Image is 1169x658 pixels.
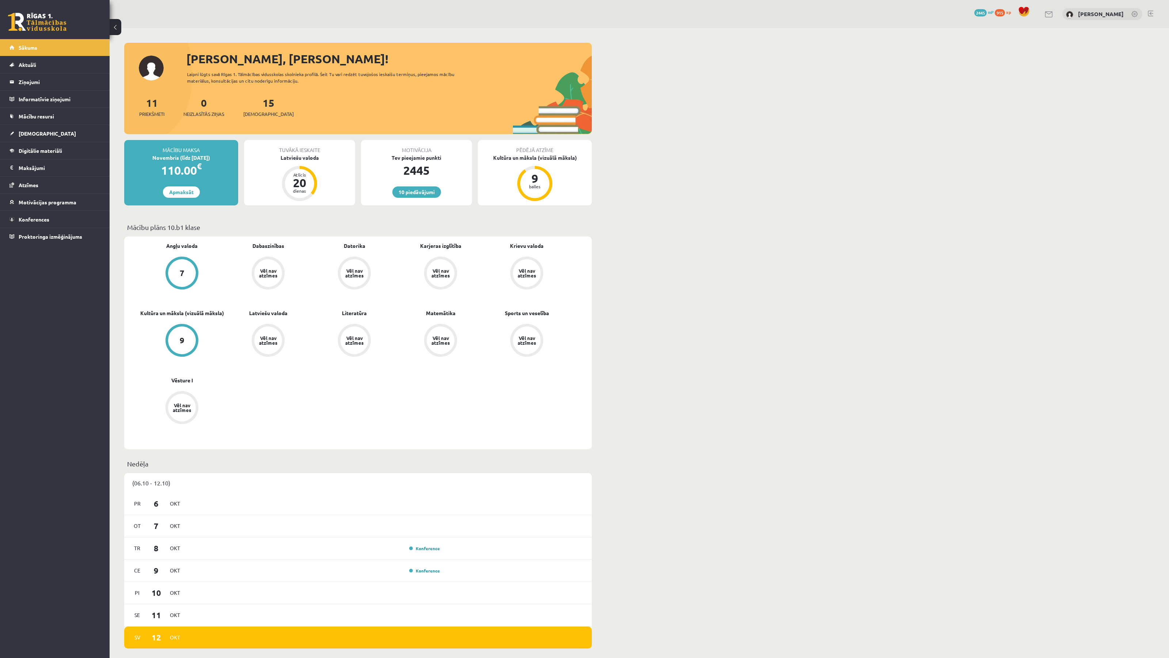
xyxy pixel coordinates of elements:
a: Datorika [344,242,365,250]
span: 11 [145,609,168,621]
a: Vēl nav atzīmes [139,391,225,426]
a: Vēl nav atzīmes [397,324,484,358]
a: Motivācijas programma [9,194,100,211]
p: Mācību plāns 10.b1 klase [127,222,589,232]
div: Vēl nav atzīmes [517,336,537,345]
div: Mācību maksa [124,140,238,154]
span: Okt [167,520,183,532]
span: € [197,161,202,171]
span: Konferences [19,216,49,223]
div: Vēl nav atzīmes [258,268,278,278]
a: Vēl nav atzīmes [397,257,484,291]
span: [DEMOGRAPHIC_DATA] [243,110,294,118]
a: Apmaksāt [163,186,200,198]
a: Dabaszinības [252,242,284,250]
a: Kultūra un māksla (vizuālā māksla) 9 balles [478,154,592,202]
div: Vēl nav atzīmes [344,268,365,278]
span: 6 [145,498,168,510]
div: 110.00 [124,162,238,179]
span: Okt [167,632,183,643]
a: Matemātika [426,309,456,317]
a: Informatīvie ziņojumi [9,91,100,107]
span: Se [130,609,145,621]
span: Mācību resursi [19,113,54,120]
span: Aktuāli [19,61,36,68]
a: Proktoringa izmēģinājums [9,228,100,245]
a: Vēl nav atzīmes [484,257,570,291]
div: Motivācija [361,140,472,154]
span: Neizlasītās ziņas [183,110,224,118]
div: [PERSON_NAME], [PERSON_NAME]! [186,50,592,68]
span: Proktoringa izmēģinājums [19,233,82,240]
div: Laipni lūgts savā Rīgas 1. Tālmācības vidusskolas skolnieka profilā. Šeit Tu vari redzēt tuvojošo... [187,71,468,84]
span: [DEMOGRAPHIC_DATA] [19,130,76,137]
a: Sākums [9,39,100,56]
a: Vēl nav atzīmes [484,324,570,358]
span: xp [1006,9,1011,15]
a: Latviešu valoda [249,309,288,317]
span: Okt [167,587,183,598]
a: Mācību resursi [9,108,100,125]
a: Latviešu valoda Atlicis 20 dienas [244,154,355,202]
a: Literatūra [342,309,367,317]
a: Konferences [9,211,100,228]
a: Aktuāli [9,56,100,73]
div: Vēl nav atzīmes [517,268,537,278]
div: Tev pieejamie punkti [361,154,472,162]
span: Okt [167,498,183,509]
a: Konference [409,545,440,551]
div: balles [524,184,546,189]
a: Krievu valoda [510,242,544,250]
a: 10 piedāvājumi [392,186,441,198]
div: Latviešu valoda [244,154,355,162]
a: Konference [409,568,440,574]
div: dienas [289,189,311,193]
a: Sports un veselība [505,309,549,317]
span: 7 [145,520,168,532]
a: 0Neizlasītās ziņas [183,96,224,118]
div: 20 [289,177,311,189]
a: Vēsture I [171,377,193,384]
a: Rīgas 1. Tālmācības vidusskola [8,13,66,31]
span: Pr [130,498,145,509]
span: 2445 [974,9,987,16]
a: Atzīmes [9,177,100,193]
div: Vēl nav atzīmes [344,336,365,345]
a: [PERSON_NAME] [1078,10,1124,18]
a: 2445 mP [974,9,994,15]
span: Atzīmes [19,182,38,188]
div: Vēl nav atzīmes [172,403,192,412]
a: 11Priekšmeti [139,96,164,118]
a: 915 xp [995,9,1014,15]
a: Vēl nav atzīmes [311,257,397,291]
div: (06.10 - 12.10) [124,473,592,493]
a: Angļu valoda [166,242,198,250]
span: 8 [145,542,168,554]
img: Madara Dzidra Glīzde [1066,11,1073,18]
span: Tr [130,542,145,554]
a: Vēl nav atzīmes [225,324,311,358]
span: Okt [167,609,183,621]
legend: Maksājumi [19,159,100,176]
span: Okt [167,565,183,576]
a: Digitālie materiāli [9,142,100,159]
p: Nedēļa [127,459,589,469]
div: Vēl nav atzīmes [430,268,451,278]
div: Atlicis [289,173,311,177]
a: 15[DEMOGRAPHIC_DATA] [243,96,294,118]
span: Digitālie materiāli [19,147,62,154]
div: 9 [524,173,546,184]
div: Vēl nav atzīmes [430,336,451,345]
span: Ce [130,565,145,576]
a: Maksājumi [9,159,100,176]
a: 9 [139,324,225,358]
div: Pēdējā atzīme [478,140,592,154]
span: 12 [145,631,168,643]
a: [DEMOGRAPHIC_DATA] [9,125,100,142]
span: Pi [130,587,145,598]
a: Vēl nav atzīmes [225,257,311,291]
span: 10 [145,587,168,599]
a: Ziņojumi [9,73,100,90]
div: Kultūra un māksla (vizuālā māksla) [478,154,592,162]
div: Novembris (līdz [DATE]) [124,154,238,162]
